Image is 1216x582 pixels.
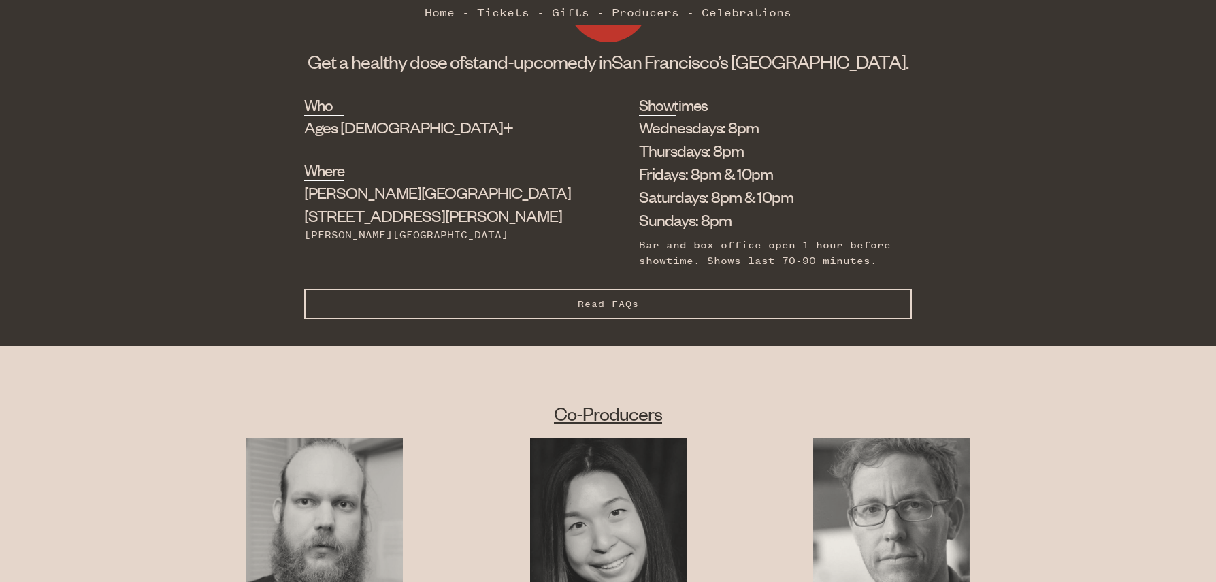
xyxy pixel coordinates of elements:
[304,49,913,74] h1: Get a healthy dose of comedy in
[578,298,639,310] span: Read FAQs
[304,181,571,227] div: [STREET_ADDRESS][PERSON_NAME]
[304,289,913,319] button: Read FAQs
[639,94,677,116] h2: Showtimes
[182,401,1034,425] h2: Co-Producers
[731,50,908,73] span: [GEOGRAPHIC_DATA].
[304,159,344,181] h2: Where
[639,162,892,185] li: Fridays: 8pm & 10pm
[639,116,892,139] li: Wednesdays: 8pm
[639,185,892,208] li: Saturdays: 8pm & 10pm
[639,238,892,268] div: Bar and box office open 1 hour before showtime. Shows last 70-90 minutes.
[465,50,533,73] span: stand-up
[304,94,344,116] h2: Who
[612,50,728,73] span: San Francisco’s
[304,227,571,242] div: [PERSON_NAME][GEOGRAPHIC_DATA]
[639,208,892,231] li: Sundays: 8pm
[639,139,892,162] li: Thursdays: 8pm
[304,116,571,139] div: Ages [DEMOGRAPHIC_DATA]+
[304,182,571,202] span: [PERSON_NAME][GEOGRAPHIC_DATA]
